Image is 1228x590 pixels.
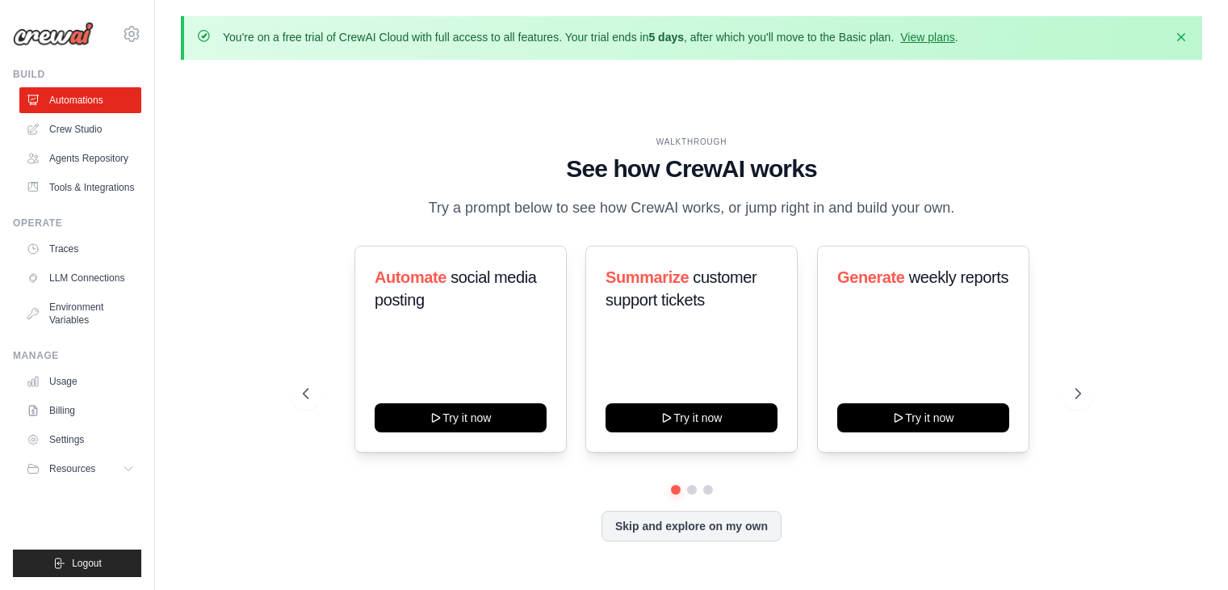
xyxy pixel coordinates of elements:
a: Usage [19,369,141,394]
img: Logo [13,22,94,46]
h1: See how CrewAI works [303,154,1081,183]
span: weekly reports [909,268,1008,286]
span: Summarize [606,268,689,286]
strong: 5 days [648,31,684,44]
button: Skip and explore on my own [601,511,782,542]
span: social media posting [375,268,537,309]
span: Generate [837,268,905,286]
a: Settings [19,427,141,453]
div: Operate [13,217,141,230]
p: You're on a free trial of CrewAI Cloud with full access to all features. Your trial ends in , aft... [223,29,958,45]
a: View plans [900,31,954,44]
a: Tools & Integrations [19,175,141,200]
button: Resources [19,456,141,482]
button: Try it now [837,403,1009,432]
span: Logout [72,557,102,570]
div: WALKTHROUGH [303,136,1081,148]
span: Automate [375,268,446,286]
p: Try a prompt below to see how CrewAI works, or jump right in and build your own. [421,196,963,220]
div: Build [13,68,141,81]
button: Try it now [606,403,777,432]
a: Traces [19,236,141,262]
span: Resources [49,462,95,475]
a: Environment Variables [19,294,141,333]
div: Manage [13,349,141,362]
a: Crew Studio [19,116,141,142]
a: Agents Repository [19,145,141,171]
a: LLM Connections [19,265,141,291]
button: Try it now [375,403,547,432]
a: Billing [19,398,141,424]
a: Automations [19,87,141,113]
button: Logout [13,550,141,577]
